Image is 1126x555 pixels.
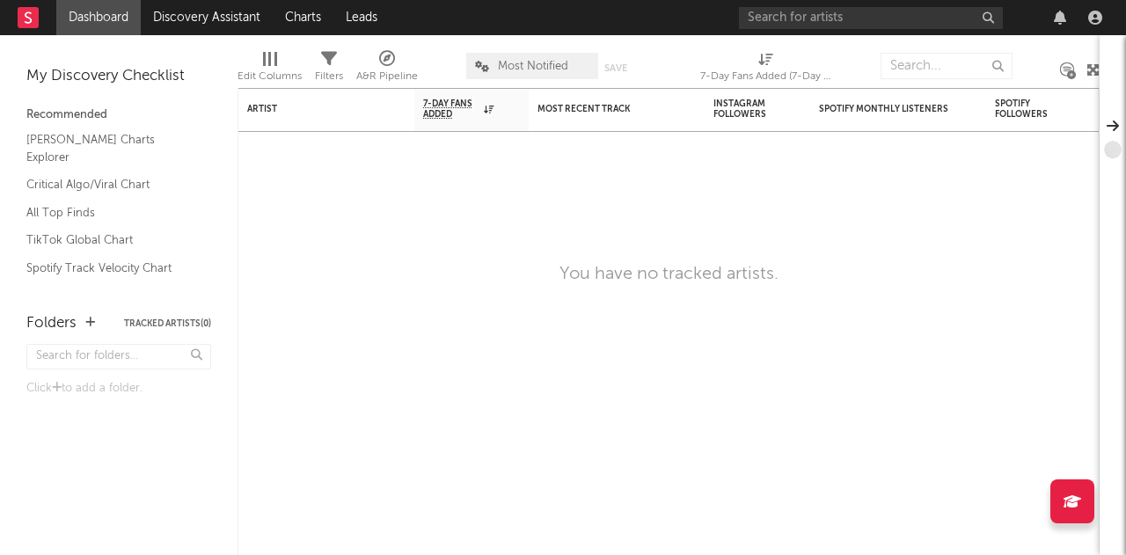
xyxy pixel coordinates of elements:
div: Click to add a folder. [26,378,211,399]
input: Search for artists [739,7,1003,29]
div: A&R Pipeline [356,66,418,87]
div: A&R Pipeline [356,44,418,95]
div: You have no tracked artists. [559,264,779,285]
div: Recommended [26,105,211,126]
a: [PERSON_NAME] Charts Explorer [26,130,194,166]
div: My Discovery Checklist [26,66,211,87]
input: Search... [881,53,1013,79]
div: Spotify Followers [995,99,1057,120]
div: Filters [315,44,343,95]
div: Edit Columns [238,44,302,95]
a: All Top Finds [26,203,194,223]
div: Folders [26,313,77,334]
span: Most Notified [498,61,568,72]
div: Instagram Followers [713,99,775,120]
div: 7-Day Fans Added (7-Day Fans Added) [700,44,832,95]
div: 7-Day Fans Added (7-Day Fans Added) [700,66,832,87]
div: Filters [315,66,343,87]
div: Artist [247,104,379,114]
div: Edit Columns [238,66,302,87]
span: 7-Day Fans Added [423,99,479,120]
a: TikTok Global Chart [26,230,194,250]
button: Tracked Artists(0) [124,319,211,328]
button: Save [604,63,627,73]
a: Critical Algo/Viral Chart [26,175,194,194]
a: Spotify Track Velocity Chart [26,259,194,278]
div: Most Recent Track [537,104,669,114]
input: Search for folders... [26,344,211,369]
div: Spotify Monthly Listeners [819,104,951,114]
